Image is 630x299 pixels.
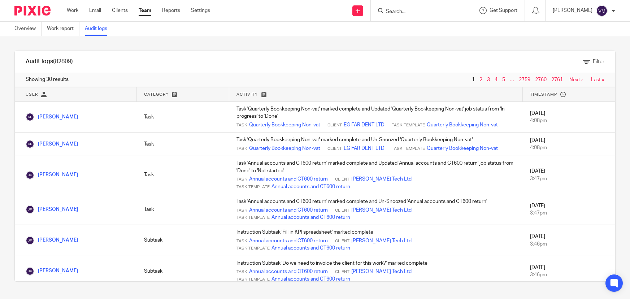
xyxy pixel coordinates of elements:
a: Next › [569,77,583,82]
a: [PERSON_NAME] [26,268,78,273]
td: Task 'Quarterly Bookkeeping Non-vat' marked complete and Un-Snoozed 'Quarterly Bookkeeping Non-vat' [229,133,522,156]
span: Timestamp [530,92,557,96]
td: Instruction Subtask 'Do we need to invoice the client for this work?' marked complete [229,256,522,286]
td: [DATE] [523,194,615,225]
div: 3:47pm [530,175,608,182]
div: 4:08pm [530,144,608,151]
img: Kirsty Flowerdew [26,140,34,148]
div: 4:08pm [530,117,608,124]
img: Pixie [14,6,51,16]
span: Activity [236,92,258,96]
td: Task 'Annual accounts and CT600 return' marked complete and Un-Snoozed 'Annual accounts and CT600... [229,194,522,225]
a: 3 [487,77,490,82]
a: EG FAR DENT LTD [344,121,384,129]
div: 3:46pm [530,240,608,248]
td: Subtask [137,256,229,286]
a: Quarterly Bookkeeping Non-vat [249,121,320,129]
a: 2761 [551,77,563,82]
span: Category [144,92,169,96]
a: [PERSON_NAME] [26,172,78,177]
span: Task Template [236,184,270,190]
a: [PERSON_NAME] [26,207,78,212]
a: Settings [191,7,210,14]
span: Task [236,146,247,152]
td: Instruction Subtask 'Fill in KPI spreadsheet' marked complete [229,225,522,256]
span: Get Support [490,8,517,13]
a: [PERSON_NAME] Tech Ltd [351,237,412,244]
a: Annual accounts and CT600 return [271,214,350,221]
td: Subtask [137,225,229,256]
div: 3:47pm [530,209,608,217]
td: Task [137,102,229,133]
td: [DATE] [523,256,615,286]
span: Task Template [392,122,425,128]
span: Task [236,122,247,128]
span: Client [335,238,349,244]
span: Client [335,177,349,182]
td: Task [137,133,229,156]
a: Annual accounts and CT600 return [249,175,328,183]
span: Task [236,177,247,182]
span: 1 [470,75,477,84]
img: Jill Fox [26,171,34,179]
span: User [26,92,38,96]
a: EG FAR DENT LTD [344,145,384,152]
a: Annual accounts and CT600 return [271,244,350,252]
a: Last » [591,77,604,82]
a: Quarterly Bookkeeping Non-vat [427,145,498,152]
a: [PERSON_NAME] [26,238,78,243]
span: Task Template [236,246,270,251]
span: Task [236,208,247,213]
a: Clients [112,7,128,14]
a: Work report [47,22,79,36]
a: [PERSON_NAME] [26,142,78,147]
span: Task [236,238,247,244]
span: Task Template [236,215,270,221]
nav: pager [470,77,604,83]
a: [PERSON_NAME] [26,114,78,120]
img: Kirsty Flowerdew [26,113,34,121]
div: 3:46pm [530,271,608,278]
td: [DATE] [523,156,615,194]
a: [PERSON_NAME] Tech Ltd [351,207,412,214]
img: Jill Fox [26,205,34,214]
a: 5 [502,77,505,82]
span: Task Template [236,277,270,282]
td: [DATE] [523,225,615,256]
span: Showing 30 results [26,76,69,83]
span: Task [236,269,247,275]
span: … [508,75,516,84]
span: Filter [593,59,604,64]
a: Annual accounts and CT600 return [249,268,328,275]
td: Task 'Quarterly Bookkeeping Non-vat' marked complete and Updated 'Quarterly Bookkeeping Non-vat' ... [229,102,522,133]
a: Annual accounts and CT600 return [249,237,328,244]
td: Task [137,156,229,194]
td: Task 'Annual accounts and CT600 return' marked complete and Updated 'Annual accounts and CT600 re... [229,156,522,194]
td: [DATE] [523,102,615,133]
span: Client [327,122,342,128]
a: Reports [162,7,180,14]
img: svg%3E [596,5,608,17]
a: Annual accounts and CT600 return [249,207,328,214]
a: Work [67,7,78,14]
a: Quarterly Bookkeeping Non-vat [427,121,498,129]
a: 2760 [535,77,547,82]
p: [PERSON_NAME] [553,7,592,14]
span: Task Template [392,146,425,152]
span: Client [327,146,342,152]
span: Client [335,208,349,213]
a: Email [89,7,101,14]
a: Team [139,7,151,14]
a: 2 [479,77,482,82]
td: [DATE] [523,133,615,156]
a: Audit logs [85,22,113,36]
a: Annual accounts and CT600 return [271,276,350,283]
a: [PERSON_NAME] Tech Ltd [351,268,412,275]
a: [PERSON_NAME] Tech Ltd [351,175,412,183]
a: 2759 [519,77,530,82]
a: Overview [14,22,42,36]
a: 4 [495,77,498,82]
a: Quarterly Bookkeeping Non-vat [249,145,320,152]
a: Annual accounts and CT600 return [271,183,350,190]
img: Jill Fox [26,267,34,276]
